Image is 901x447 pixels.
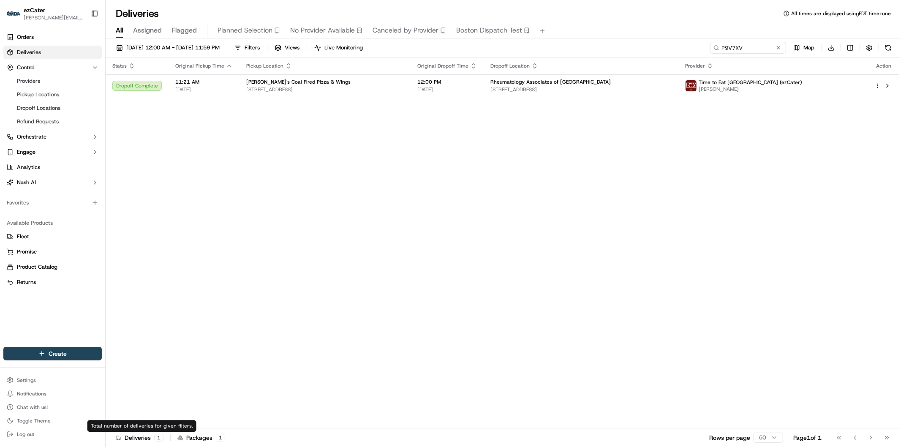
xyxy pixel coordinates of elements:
button: Refresh [882,42,894,54]
p: Welcome 👋 [8,34,154,47]
button: Control [3,61,102,74]
button: Start new chat [144,83,154,93]
span: Rheumatology Associates of [GEOGRAPHIC_DATA] [490,79,611,85]
span: Returns [17,278,36,286]
button: Fleet [3,230,102,243]
span: Orders [17,33,34,41]
h1: Deliveries [116,7,159,20]
span: 11:21 AM [175,79,233,85]
button: [PERSON_NAME][EMAIL_ADDRESS][DOMAIN_NAME] [24,14,84,21]
a: 📗Knowledge Base [5,119,68,134]
a: Returns [7,278,98,286]
button: Chat with us! [3,401,102,413]
span: API Documentation [80,123,136,131]
span: Dropoff Locations [17,104,60,112]
span: Settings [17,377,36,384]
input: Type to search [710,42,786,54]
button: Nash AI [3,176,102,189]
button: Filters [231,42,264,54]
button: Toggle Theme [3,415,102,427]
span: Flagged [172,25,197,35]
div: Available Products [3,216,102,230]
span: Pylon [84,143,102,150]
span: Analytics [17,164,40,171]
span: Planned Selection [218,25,272,35]
span: Toggle Theme [17,417,51,424]
input: Got a question? Start typing here... [22,55,152,63]
div: Page 1 of 1 [793,433,822,442]
img: ezCater [7,11,20,16]
button: Log out [3,428,102,440]
span: Pickup Location [246,63,283,69]
span: Product Catalog [17,263,57,271]
span: Nash AI [17,179,36,186]
a: Deliveries [3,46,102,59]
span: Map [803,44,814,52]
span: Boston Dispatch Test [456,25,522,35]
a: Refund Requests [14,116,92,128]
span: Providers [17,77,40,85]
button: ezCaterezCater[PERSON_NAME][EMAIL_ADDRESS][DOMAIN_NAME] [3,3,87,24]
span: [PERSON_NAME]'s Coal Fired Pizza & Wings [246,79,351,85]
button: Map [789,42,818,54]
button: Views [271,42,303,54]
button: ezCater [24,6,45,14]
span: [DATE] [417,86,477,93]
a: Dropoff Locations [14,102,92,114]
span: 12:00 PM [417,79,477,85]
div: 💻 [71,123,78,130]
a: Promise [7,248,98,256]
span: Control [17,64,35,71]
span: Knowledge Base [17,123,65,131]
button: Returns [3,275,102,289]
button: Promise [3,245,102,259]
span: Orchestrate [17,133,46,141]
span: Views [285,44,299,52]
p: Rows per page [709,433,750,442]
span: [PERSON_NAME] [699,86,802,93]
button: Engage [3,145,102,159]
a: Powered byPylon [60,143,102,150]
div: Packages [177,433,225,442]
span: [STREET_ADDRESS] [246,86,404,93]
div: Total number of deliveries for given filters. [87,420,196,432]
span: Original Dropoff Time [417,63,468,69]
span: Status [112,63,127,69]
span: Dropoff Location [490,63,530,69]
div: We're available if you need us! [29,89,107,96]
button: Live Monitoring [310,42,367,54]
a: Orders [3,30,102,44]
div: Action [875,63,893,69]
span: All [116,25,123,35]
div: 1 [216,434,225,442]
span: Pickup Locations [17,91,59,98]
span: Chat with us! [17,404,48,411]
span: Log out [17,431,34,438]
button: Create [3,347,102,360]
span: Filters [245,44,260,52]
span: Fleet [17,233,29,240]
span: Live Monitoring [324,44,363,52]
div: Start new chat [29,81,139,89]
span: Notifications [17,390,46,397]
div: Favorites [3,196,102,210]
div: 📗 [8,123,15,130]
span: No Provider Available [290,25,355,35]
div: Deliveries [116,433,163,442]
span: Assigned [133,25,162,35]
span: Engage [17,148,35,156]
button: [DATE] 12:00 AM - [DATE] 11:59 PM [112,42,223,54]
a: Analytics [3,161,102,174]
img: 1736555255976-a54dd68f-1ca7-489b-9aae-adbdc363a1c4 [8,81,24,96]
span: Deliveries [17,49,41,56]
a: Fleet [7,233,98,240]
button: Notifications [3,388,102,400]
span: Provider [685,63,705,69]
img: ttelongisland_logo[1].png [686,80,697,91]
span: Canceled by Provider [373,25,438,35]
span: Original Pickup Time [175,63,224,69]
span: Time to Eat [GEOGRAPHIC_DATA] (ezCater) [699,79,802,86]
span: Refund Requests [17,118,59,125]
